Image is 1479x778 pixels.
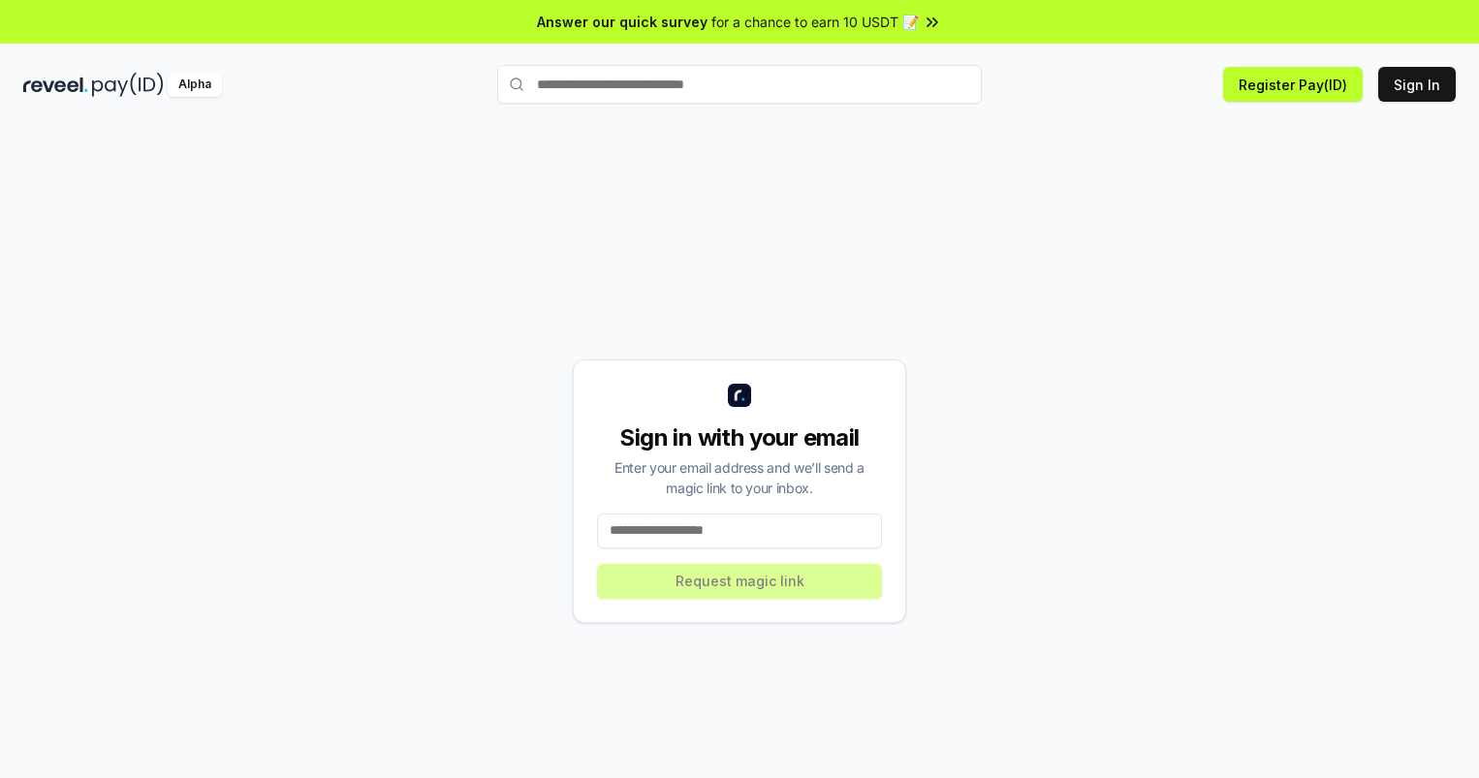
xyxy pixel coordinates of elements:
span: Answer our quick survey [537,12,708,32]
img: logo_small [728,384,751,407]
img: pay_id [92,73,164,97]
button: Sign In [1378,67,1456,102]
img: reveel_dark [23,73,88,97]
div: Sign in with your email [597,422,882,453]
div: Alpha [168,73,222,97]
button: Register Pay(ID) [1223,67,1363,102]
span: for a chance to earn 10 USDT 📝 [711,12,919,32]
div: Enter your email address and we’ll send a magic link to your inbox. [597,457,882,498]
